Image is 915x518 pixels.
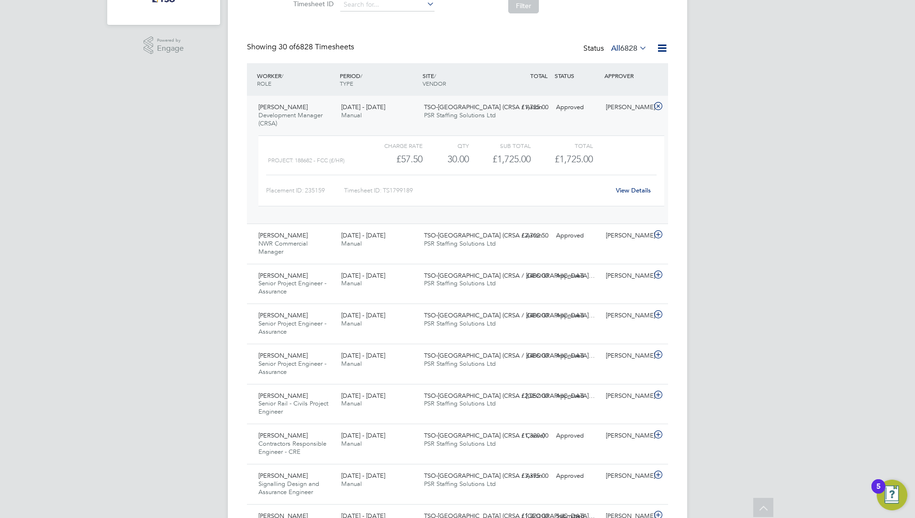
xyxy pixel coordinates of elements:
[258,231,308,239] span: [PERSON_NAME]
[423,79,446,87] span: VENDOR
[257,79,271,87] span: ROLE
[424,360,496,368] span: PSR Staffing Solutions Ltd
[877,480,907,510] button: Open Resource Center, 5 new notifications
[279,42,296,52] span: 30 of
[424,103,548,111] span: TSO-[GEOGRAPHIC_DATA] (CRSA / Aston…
[341,480,362,488] span: Manual
[341,279,362,287] span: Manual
[530,72,547,79] span: TOTAL
[255,67,337,92] div: WORKER
[469,140,531,151] div: Sub Total
[258,431,308,439] span: [PERSON_NAME]
[341,103,385,111] span: [DATE] - [DATE]
[424,431,545,439] span: TSO-[GEOGRAPHIC_DATA] (CRSA / Crewe)
[552,228,602,244] div: Approved
[424,111,496,119] span: PSR Staffing Solutions Ltd
[602,348,652,364] div: [PERSON_NAME]
[337,67,420,92] div: PERIOD
[340,79,353,87] span: TYPE
[341,111,362,119] span: Manual
[602,468,652,484] div: [PERSON_NAME]
[502,228,552,244] div: £2,702.50
[552,388,602,404] div: Approved
[341,472,385,480] span: [DATE] - [DATE]
[602,100,652,115] div: [PERSON_NAME]
[502,348,552,364] div: £486.00
[341,271,385,280] span: [DATE] - [DATE]
[611,44,647,53] label: All
[258,311,308,319] span: [PERSON_NAME]
[258,319,326,336] span: Senior Project Engineer - Assurance
[552,308,602,324] div: Approved
[424,311,595,319] span: TSO-[GEOGRAPHIC_DATA] (CRSA / [GEOGRAPHIC_DATA]…
[502,428,552,444] div: £1,320.00
[258,472,308,480] span: [PERSON_NAME]
[144,36,184,55] a: Powered byEngage
[361,140,423,151] div: Charge rate
[424,399,496,407] span: PSR Staffing Solutions Ltd
[258,399,328,416] span: Senior Rail - Civils Project Engineer
[555,153,593,165] span: £1,725.00
[424,472,548,480] span: TSO-[GEOGRAPHIC_DATA] (CRSA / Aston…
[434,72,436,79] span: /
[281,72,283,79] span: /
[258,439,326,456] span: Contractors Responsible Engineer - CRE
[157,36,184,45] span: Powered by
[602,67,652,84] div: APPROVER
[157,45,184,53] span: Engage
[341,360,362,368] span: Manual
[602,228,652,244] div: [PERSON_NAME]
[258,351,308,360] span: [PERSON_NAME]
[424,231,548,239] span: TSO-[GEOGRAPHIC_DATA] (CRSA / Aston…
[258,111,323,127] span: Development Manager (CRSA)
[341,319,362,327] span: Manual
[424,480,496,488] span: PSR Staffing Solutions Ltd
[344,183,610,198] div: Timesheet ID: TS1799189
[602,268,652,284] div: [PERSON_NAME]
[552,428,602,444] div: Approved
[552,468,602,484] div: Approved
[552,348,602,364] div: Approved
[502,468,552,484] div: £3,375.00
[616,186,651,194] a: View Details
[424,319,496,327] span: PSR Staffing Solutions Ltd
[341,311,385,319] span: [DATE] - [DATE]
[620,44,637,53] span: 6828
[258,103,308,111] span: [PERSON_NAME]
[258,279,326,295] span: Senior Project Engineer - Assurance
[423,140,469,151] div: QTY
[341,439,362,448] span: Manual
[424,439,496,448] span: PSR Staffing Solutions Ltd
[552,100,602,115] div: Approved
[258,480,319,496] span: Signalling Design and Assurance Engineer
[424,271,595,280] span: TSO-[GEOGRAPHIC_DATA] (CRSA / [GEOGRAPHIC_DATA]…
[279,42,354,52] span: 6828 Timesheets
[360,72,362,79] span: /
[502,388,552,404] div: £2,052.00
[247,42,356,52] div: Showing
[552,67,602,84] div: STATUS
[258,239,308,256] span: NWR Commercial Manager
[531,140,592,151] div: Total
[424,392,595,400] span: TSO-[GEOGRAPHIC_DATA] (CRSA / [GEOGRAPHIC_DATA]…
[424,351,595,360] span: TSO-[GEOGRAPHIC_DATA] (CRSA / [GEOGRAPHIC_DATA]…
[552,268,602,284] div: Approved
[361,151,423,167] div: £57.50
[602,308,652,324] div: [PERSON_NAME]
[502,308,552,324] div: £486.00
[341,392,385,400] span: [DATE] - [DATE]
[258,360,326,376] span: Senior Project Engineer - Assurance
[341,399,362,407] span: Manual
[420,67,503,92] div: SITE
[423,151,469,167] div: 30.00
[258,271,308,280] span: [PERSON_NAME]
[341,351,385,360] span: [DATE] - [DATE]
[341,239,362,248] span: Manual
[583,42,649,56] div: Status
[502,100,552,115] div: £1,725.00
[602,388,652,404] div: [PERSON_NAME]
[341,431,385,439] span: [DATE] - [DATE]
[424,279,496,287] span: PSR Staffing Solutions Ltd
[268,157,345,164] span: Project: 188682 - FCC (£/HR)
[502,268,552,284] div: £486.00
